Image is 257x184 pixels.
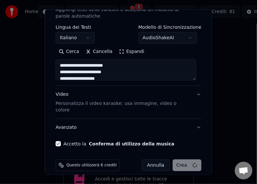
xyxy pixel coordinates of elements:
[116,46,147,57] button: Espandi
[56,46,82,57] button: Cerca
[56,7,191,20] p: Aggiungi testi delle canzoni o seleziona un modello di parole automatiche
[56,25,201,86] div: TestiAggiungi testi delle canzoni o seleziona un modello di parole automatiche
[63,142,174,146] label: Accetto la
[89,142,175,146] button: Accetto la
[56,25,95,29] label: Lingua dei Testi
[142,159,170,171] button: Annulla
[138,25,201,29] label: Modello di Sincronizzazione
[66,163,117,168] span: Questo utilizzerà 6 crediti
[56,100,191,113] p: Personalizza il video karaoke: usa immagine, video o colore
[82,46,116,57] button: Cancella
[56,86,201,119] button: VideoPersonalizza il video karaoke: usa immagine, video o colore
[56,91,191,113] div: Video
[56,119,201,136] button: Avanzato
